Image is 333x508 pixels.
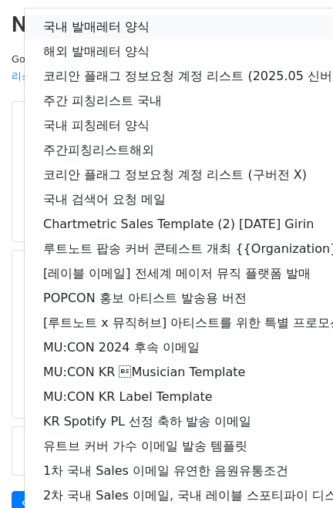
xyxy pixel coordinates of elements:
small: Google Sheet: [12,53,210,82]
h2: New Campaign [12,12,321,38]
iframe: Chat Widget [256,434,333,508]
